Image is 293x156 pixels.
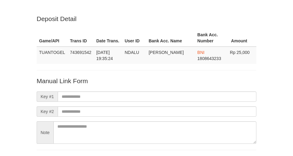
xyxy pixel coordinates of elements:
[37,14,256,23] p: Deposit Detail
[37,29,67,47] th: Game/API
[37,76,256,85] p: Manual Link Form
[197,50,204,55] span: BNI
[230,50,250,55] span: Rp 25,000
[227,29,256,47] th: Amount
[37,121,53,144] span: Note
[149,50,184,55] span: [PERSON_NAME]
[125,50,139,55] span: NDALU
[37,47,67,64] td: TUANTOGEL
[37,106,58,117] span: Key #2
[96,50,113,61] span: [DATE] 19:35:24
[94,29,122,47] th: Date Trans.
[146,29,195,47] th: Bank Acc. Name
[37,91,58,102] span: Key #1
[195,29,228,47] th: Bank Acc. Number
[122,29,146,47] th: User ID
[197,56,221,61] span: Copy 1808643233 to clipboard
[67,47,94,64] td: 743691542
[67,29,94,47] th: Trans ID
